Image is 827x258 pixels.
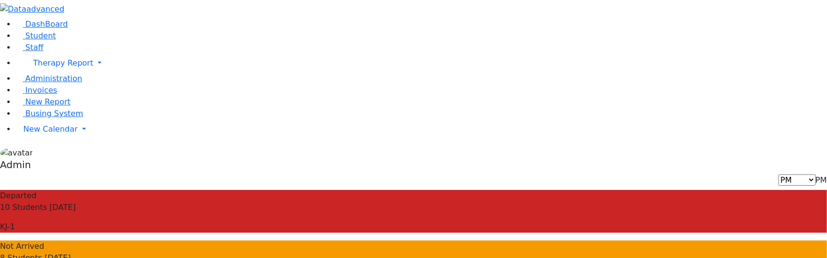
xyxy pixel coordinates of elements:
a: Administration [16,74,82,83]
span: Administration [25,74,82,83]
a: Student [16,31,56,40]
a: Staff [16,43,43,52]
a: Therapy Report [16,53,827,73]
a: Busing System [16,109,83,118]
span: Student [25,31,56,40]
span: New Calendar [23,124,78,134]
a: DashBoard [16,19,68,29]
a: Invoices [16,86,57,95]
span: Invoices [25,86,57,95]
span: PM [816,175,827,185]
span: Therapy Report [33,58,93,68]
span: New Report [25,97,70,106]
span: Staff [25,43,43,52]
span: Busing System [25,109,83,118]
span: DashBoard [25,19,68,29]
a: New Report [16,97,70,106]
a: New Calendar [16,120,827,139]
